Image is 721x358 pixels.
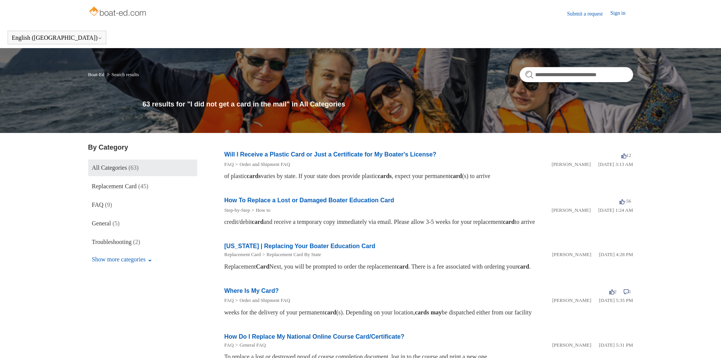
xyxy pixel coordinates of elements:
li: FAQ [224,161,234,168]
a: Submit a request [567,10,610,18]
a: Replacement Card [224,252,261,257]
li: [PERSON_NAME] [551,161,590,168]
li: Boat-Ed [88,72,106,77]
span: (63) [128,164,139,171]
span: 12 [621,152,631,158]
span: (5) [112,220,120,227]
div: weeks for the delivery of your permanent (s). Depending on your location, be dispatched either fr... [224,308,633,317]
a: General FAQ [240,342,266,348]
li: [PERSON_NAME] [552,341,591,349]
time: 05/21/2024, 16:28 [599,252,633,257]
li: General FAQ [234,341,266,349]
span: (9) [105,202,112,208]
span: FAQ [92,202,104,208]
a: Will I Receive a Plastic Card or Just a Certificate for My Boater's License? [224,151,436,158]
a: Replacement Card (45) [88,178,197,195]
a: Sign in [610,9,633,18]
time: 03/16/2022, 03:13 [598,161,633,167]
li: [PERSON_NAME] [551,206,590,214]
span: General [92,220,111,227]
span: (45) [138,183,148,189]
a: FAQ [224,161,234,167]
em: cards [378,173,392,179]
a: All Categories (63) [88,159,197,176]
em: may [431,309,442,316]
button: English ([GEOGRAPHIC_DATA]) [12,34,102,41]
em: cards [415,309,429,316]
li: Replacement Card By State [261,251,321,258]
li: Replacement Card [224,251,261,258]
a: How to [256,207,271,213]
span: Replacement Card [92,183,137,189]
span: 2 [609,289,617,294]
em: card [252,219,263,225]
time: 03/11/2022, 01:24 [598,207,633,213]
li: Search results [106,72,139,77]
div: Replacement Next, you will be prompted to order the replacement . There is a fee associated with ... [224,262,633,271]
a: [US_STATE] | Replacing Your Boater Education Card [224,243,375,249]
a: Where Is My Card? [224,288,279,294]
a: Step-by-Step [224,207,250,213]
em: Card [256,263,269,270]
em: card [450,173,462,179]
img: Boat-Ed Help Center home page [88,5,148,20]
a: Replacement Card By State [266,252,321,257]
a: FAQ (9) [88,197,197,213]
a: General (5) [88,215,197,232]
li: FAQ [224,341,234,349]
li: Order and Shipment FAQ [234,297,290,304]
a: Order and Shipment FAQ [240,161,290,167]
a: FAQ [224,342,234,348]
li: Order and Shipment FAQ [234,161,290,168]
a: FAQ [224,297,234,303]
em: card [397,263,408,270]
a: How Do I Replace My National Online Course Card/Certificate? [224,333,405,340]
em: card [517,263,529,270]
a: How To Replace a Lost or Damaged Boater Education Card [224,197,394,203]
div: credit/debit and receive a temporary copy immediately via email. Please allow 3-5 weeks for your ... [224,217,633,227]
time: 01/05/2024, 17:31 [599,342,633,348]
span: (2) [133,239,140,245]
a: Order and Shipment FAQ [240,297,290,303]
a: Boat-Ed [88,72,104,77]
span: 1 [624,289,631,294]
span: All Categories [92,164,127,171]
h3: By Category [88,142,197,153]
button: Show more categories [88,252,156,267]
span: -56 [620,198,631,204]
input: Search [520,67,633,82]
li: [PERSON_NAME] [552,251,591,258]
span: Troubleshooting [92,239,132,245]
li: How to [250,206,270,214]
h1: 63 results for "I did not get a card in the mail" in All Categories [143,99,633,109]
li: FAQ [224,297,234,304]
li: Step-by-Step [224,206,250,214]
em: card [324,309,336,316]
a: Troubleshooting (2) [88,234,197,250]
em: card [503,219,515,225]
em: cards [247,173,261,179]
li: [PERSON_NAME] [552,297,591,304]
time: 01/05/2024, 17:35 [599,297,633,303]
div: of plastic varies by state. If your state does provide plastic , expect your permanent (s) to arrive [224,172,633,181]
